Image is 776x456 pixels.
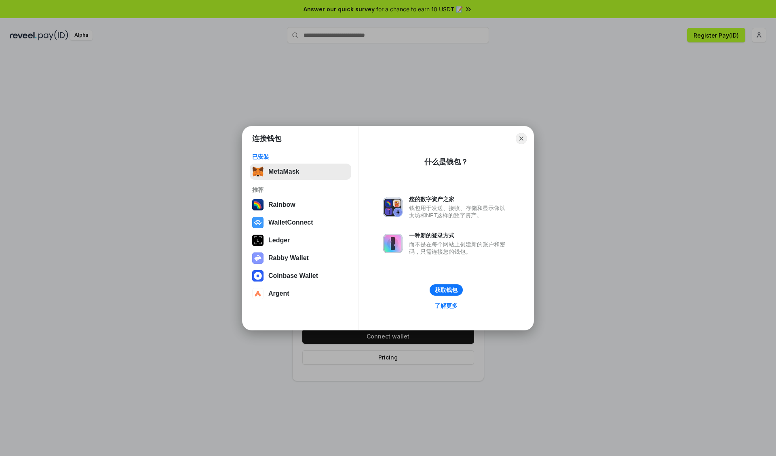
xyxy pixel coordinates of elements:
[268,219,313,226] div: WalletConnect
[252,270,264,282] img: svg+xml,%3Csvg%20width%3D%2228%22%20height%3D%2228%22%20viewBox%3D%220%200%2028%2028%22%20fill%3D...
[430,284,463,296] button: 获取钱包
[383,198,403,217] img: svg+xml,%3Csvg%20xmlns%3D%22http%3A%2F%2Fwww.w3.org%2F2000%2Fsvg%22%20fill%3D%22none%22%20viewBox...
[435,302,458,309] div: 了解更多
[424,157,468,167] div: 什么是钱包？
[430,300,462,311] a: 了解更多
[252,153,349,160] div: 已安装
[250,286,351,302] button: Argent
[409,204,509,219] div: 钱包用于发送、接收、存储和显示像以太坊和NFT这样的数字资产。
[250,268,351,284] button: Coinbase Wallet
[268,272,318,279] div: Coinbase Wallet
[383,234,403,253] img: svg+xml,%3Csvg%20xmlns%3D%22http%3A%2F%2Fwww.w3.org%2F2000%2Fsvg%22%20fill%3D%22none%22%20viewBox...
[250,250,351,266] button: Rabby Wallet
[268,237,290,244] div: Ledger
[252,252,264,264] img: svg+xml,%3Csvg%20xmlns%3D%22http%3A%2F%2Fwww.w3.org%2F2000%2Fsvg%22%20fill%3D%22none%22%20viewBox...
[252,166,264,177] img: svg+xml,%3Csvg%20fill%3D%22none%22%20height%3D%2233%22%20viewBox%3D%220%200%2035%2033%22%20width%...
[250,164,351,180] button: MetaMask
[268,290,289,297] div: Argent
[409,241,509,255] div: 而不是在每个网站上创建新的账户和密码，只需连接您的钱包。
[409,232,509,239] div: 一种新的登录方式
[435,286,458,294] div: 获取钱包
[252,235,264,246] img: svg+xml,%3Csvg%20xmlns%3D%22http%3A%2F%2Fwww.w3.org%2F2000%2Fsvg%22%20width%3D%2228%22%20height%3...
[252,199,264,210] img: svg+xml,%3Csvg%20width%3D%22120%22%20height%3D%22120%22%20viewBox%3D%220%200%20120%20120%22%20fil...
[268,168,299,175] div: MetaMask
[268,201,295,208] div: Rainbow
[252,217,264,228] img: svg+xml,%3Csvg%20width%3D%2228%22%20height%3D%2228%22%20viewBox%3D%220%200%2028%2028%22%20fill%3D...
[250,232,351,248] button: Ledger
[252,186,349,193] div: 推荐
[268,254,309,262] div: Rabby Wallet
[250,214,351,231] button: WalletConnect
[252,288,264,299] img: svg+xml,%3Csvg%20width%3D%2228%22%20height%3D%2228%22%20viewBox%3D%220%200%2028%2028%22%20fill%3D...
[252,134,281,143] h1: 连接钱包
[409,195,509,203] div: 您的数字资产之家
[250,197,351,213] button: Rainbow
[516,133,527,144] button: Close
